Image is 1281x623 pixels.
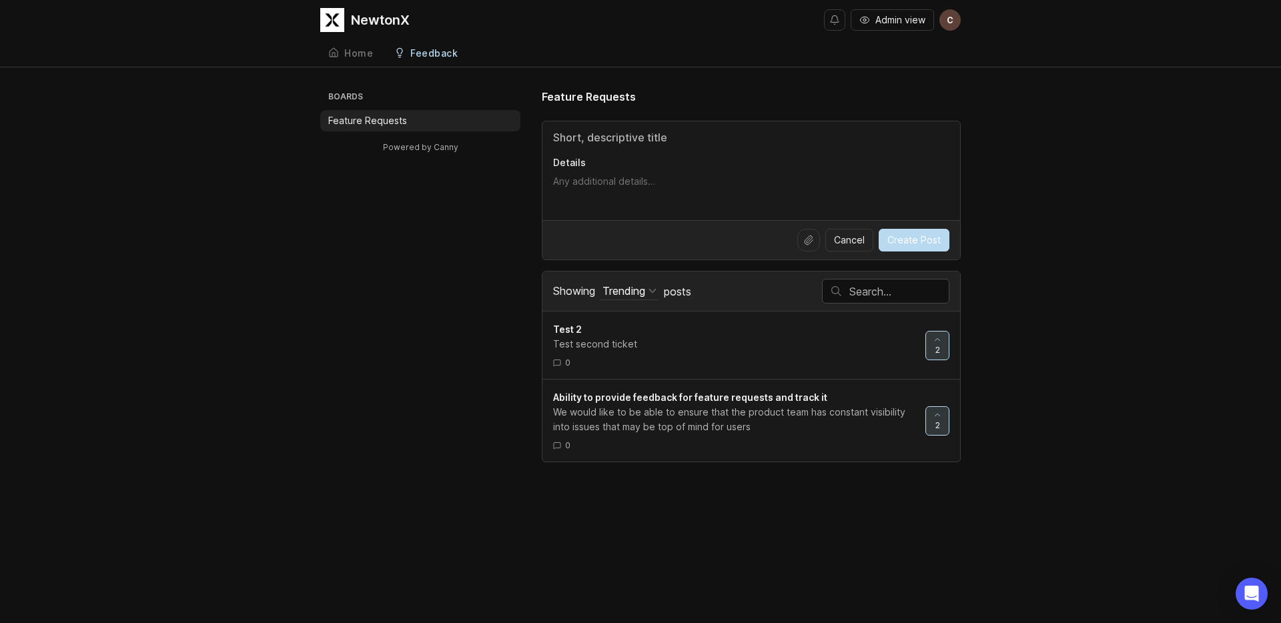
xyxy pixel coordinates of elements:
[1236,578,1268,610] div: Open Intercom Messenger
[553,337,915,352] div: Test second ticket
[381,139,460,155] a: Powered by Canny
[320,8,344,32] img: NewtonX logo
[553,405,915,434] div: We would like to be able to ensure that the product team has constant visibility into issues that...
[553,392,827,403] span: Ability to provide feedback for feature requests and track it
[849,284,949,299] input: Search…
[824,9,845,31] button: Notifications
[602,283,645,298] div: Trending
[320,40,381,67] a: Home
[553,322,925,368] a: Test 2Test second ticket0
[851,9,934,31] button: Admin view
[939,9,961,31] img: connor nelson
[410,49,458,58] div: Feedback
[875,13,925,27] span: Admin view
[386,40,466,67] a: Feedback
[925,331,949,360] button: 2
[565,440,570,451] span: 0
[565,357,570,368] span: 0
[600,282,659,300] button: Showing
[351,13,410,27] div: NewtonX
[553,156,949,169] p: Details
[925,406,949,436] button: 2
[887,233,941,247] span: Create Post
[834,233,865,247] span: Cancel
[935,420,940,431] span: 2
[553,390,925,451] a: Ability to provide feedback for feature requests and track itWe would like to be able to ensure t...
[825,229,873,251] button: Cancel
[320,110,520,131] a: Feature Requests
[553,175,949,201] textarea: Details
[935,344,940,356] span: 2
[664,284,691,299] span: posts
[344,49,373,58] div: Home
[326,89,520,107] h3: Boards
[553,129,949,145] input: Title
[553,284,595,297] span: Showing
[542,89,636,105] h1: Feature Requests
[553,324,582,335] span: Test 2
[879,229,949,251] button: Create Post
[328,114,407,127] p: Feature Requests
